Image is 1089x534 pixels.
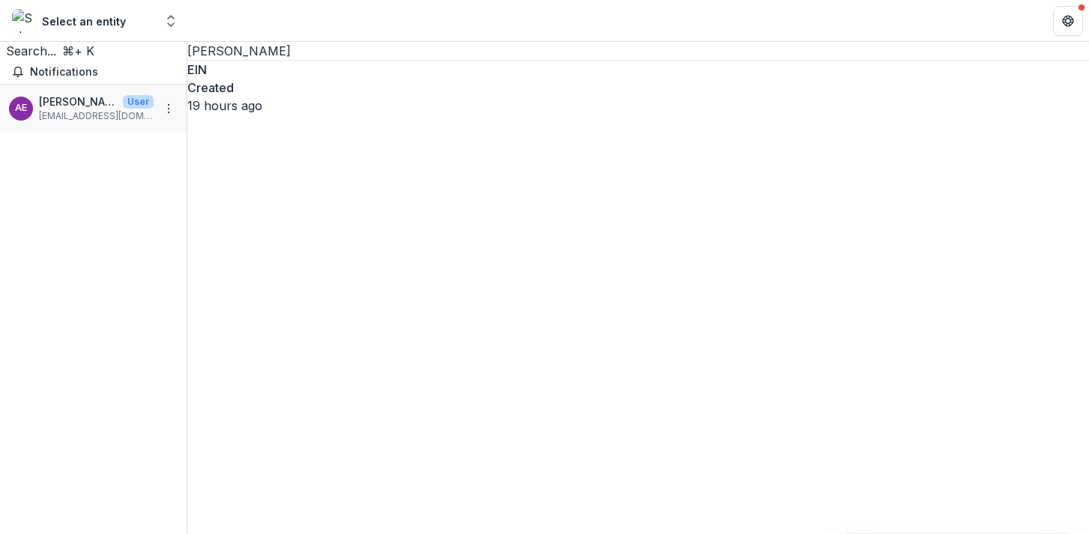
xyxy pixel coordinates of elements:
button: Notifications [6,60,181,84]
div: ⌘ + K [62,42,94,60]
dt: Created [187,79,1089,97]
button: Get Help [1053,6,1083,36]
p: User [123,95,154,109]
span: Notifications [30,66,175,79]
button: More [160,100,178,118]
p: [PERSON_NAME] [187,42,1089,60]
p: [EMAIL_ADDRESS][DOMAIN_NAME] [39,109,154,123]
button: Open entity switcher [160,6,181,36]
div: Select an entity [42,13,126,29]
p: [PERSON_NAME] [39,94,117,109]
img: Select an entity [12,9,36,33]
div: Anna Elder [15,103,27,113]
span: Search... [6,43,56,58]
a: [PERSON_NAME]EINCreated19 hours ago [187,42,1089,115]
dt: EIN [187,61,1089,79]
dd: 19 hours ago [187,97,1089,115]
